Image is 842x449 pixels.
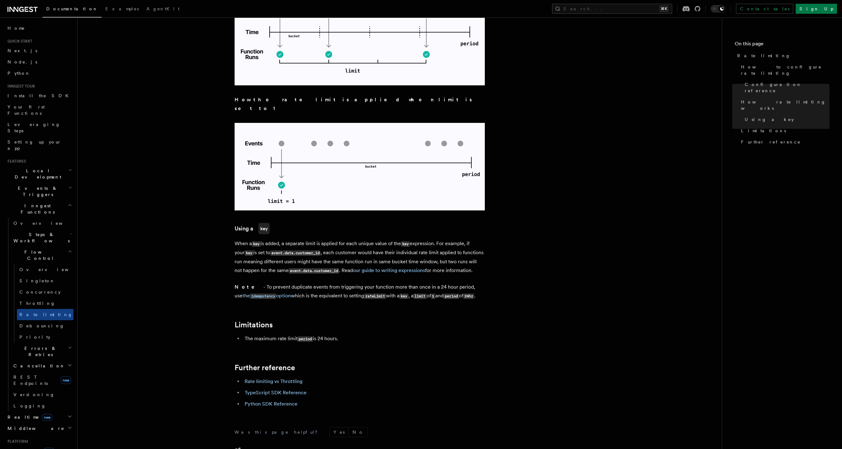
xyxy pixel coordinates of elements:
[737,53,790,59] span: Rate limiting
[143,2,183,17] a: AgentKit
[17,286,74,298] a: Concurrency
[5,159,26,164] span: Features
[741,139,801,145] span: Further reference
[13,403,46,408] span: Logging
[235,284,263,290] strong: Note
[8,104,45,116] span: Your first Functions
[660,6,668,12] kbd: ⌘K
[735,50,829,61] a: Rate limiting
[5,183,74,200] button: Events & Triggers
[235,239,485,275] p: When a is added, a separate limit is applied for each unique value of the expression. For example...
[19,312,73,317] span: Rate limiting
[349,427,368,437] button: No
[270,250,321,256] code: event.data.customer_id
[444,294,459,299] code: period
[353,267,425,273] a: our guide to writing expressions
[330,427,348,437] button: Yes
[741,64,829,76] span: How to configure rate limiting
[258,223,270,234] code: key
[5,56,74,68] a: Node.js
[399,294,408,299] code: key
[19,267,84,272] span: Overview
[738,61,829,79] a: How to configure rate limiting
[5,200,74,218] button: Inngest Functions
[11,360,74,371] button: Cancellation
[46,6,98,11] span: Documentation
[102,2,143,17] a: Examples
[235,123,485,210] img: Visualization of how the rate limit is applied when limit is set to 1
[19,278,55,283] span: Singleton
[243,334,485,343] li: The maximum rate limit is 24 hours.
[5,218,74,411] div: Inngest Functions
[297,336,313,342] code: period
[11,371,74,389] a: REST Endpointsnew
[463,294,474,299] code: 24hr
[19,290,61,295] span: Concurrency
[11,345,68,358] span: Errors & Retries
[8,71,30,76] span: Python
[401,241,410,247] code: key
[5,203,68,215] span: Inngest Functions
[5,411,74,423] button: Realtimenew
[252,241,261,247] code: key
[8,93,72,98] span: Install the SDK
[8,48,37,53] span: Next.js
[735,40,829,50] h4: On this page
[413,294,427,299] code: limit
[11,218,74,229] a: Overview
[364,294,386,299] code: rateLimit
[5,425,64,431] span: Middleware
[17,331,74,343] a: Priority
[61,376,71,384] span: new
[5,185,68,198] span: Events & Triggers
[5,23,74,34] a: Home
[146,6,180,11] span: AgentKit
[235,320,273,329] a: Limitations
[42,414,52,421] span: new
[245,390,307,396] a: TypeScript SDK Reference
[235,223,270,234] a: Using akey
[8,25,25,31] span: Home
[8,59,37,64] span: Node.js
[5,414,52,420] span: Realtime
[796,4,837,14] a: Sign Up
[5,439,28,444] span: Platform
[5,84,35,89] span: Inngest tour
[250,294,276,299] code: idempotency
[19,323,64,328] span: Debouncing
[17,320,74,331] a: Debouncing
[235,363,295,372] a: Further reference
[5,39,32,44] span: Quick start
[11,400,74,411] a: Logging
[711,5,726,13] button: Toggle dark mode
[11,249,68,261] span: Flow Control
[11,246,74,264] button: Flow Control
[105,6,139,11] span: Examples
[431,294,435,299] code: 1
[5,68,74,79] a: Python
[5,90,74,101] a: Install the SDK
[11,231,70,244] span: Steps & Workflows
[552,4,672,14] button: Search...⌘K
[5,168,68,180] span: Local Development
[13,392,55,397] span: Versioning
[11,343,74,360] button: Errors & Retries
[745,81,829,94] span: Configuration reference
[5,423,74,434] button: Middleware
[5,119,74,136] a: Leveraging Steps
[5,136,74,154] a: Setting up your app
[736,4,793,14] a: Contact sales
[235,429,322,435] p: Was this page helpful?
[13,375,48,386] span: REST Endpoints
[11,264,74,343] div: Flow Control
[245,378,302,384] a: Rate limiting vs Throttling
[5,45,74,56] a: Next.js
[738,96,829,114] a: How rate limiting works
[11,389,74,400] a: Versioning
[741,128,786,134] span: Limitations
[17,298,74,309] a: Throttling
[11,229,74,246] button: Steps & Workflows
[742,79,829,96] a: Configuration reference
[242,293,291,299] a: theidempotencyoption
[17,275,74,286] a: Singleton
